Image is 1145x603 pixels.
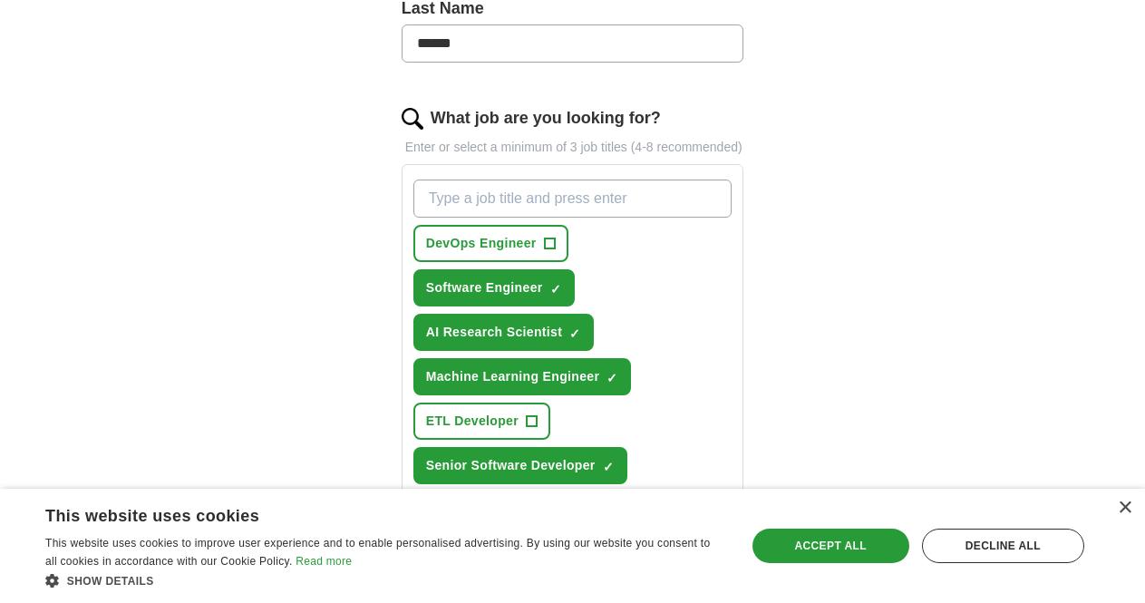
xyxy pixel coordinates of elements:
[752,529,909,563] div: Accept all
[606,371,617,385] span: ✓
[922,529,1084,563] div: Decline all
[413,180,733,218] input: Type a job title and press enter
[413,403,550,440] button: ETL Developer
[550,282,561,297] span: ✓
[426,367,600,386] span: Machine Learning Engineer
[426,412,519,431] span: ETL Developer
[1118,501,1131,515] div: Close
[426,323,563,342] span: AI Research Scientist
[426,278,543,297] span: Software Engineer
[45,537,710,568] span: This website uses cookies to improve user experience and to enable personalised advertising. By u...
[413,447,627,484] button: Senior Software Developer✓
[402,108,423,130] img: search.png
[426,456,596,475] span: Senior Software Developer
[296,555,352,568] a: Read more, opens a new window
[603,460,614,474] span: ✓
[413,314,595,351] button: AI Research Scientist✓
[67,575,154,588] span: Show details
[413,358,632,395] button: Machine Learning Engineer✓
[413,269,575,306] button: Software Engineer✓
[569,326,580,341] span: ✓
[413,225,568,262] button: DevOps Engineer
[402,138,744,157] p: Enter or select a minimum of 3 job titles (4-8 recommended)
[45,500,679,527] div: This website uses cookies
[426,234,537,253] span: DevOps Engineer
[45,571,724,589] div: Show details
[431,106,661,131] label: What job are you looking for?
